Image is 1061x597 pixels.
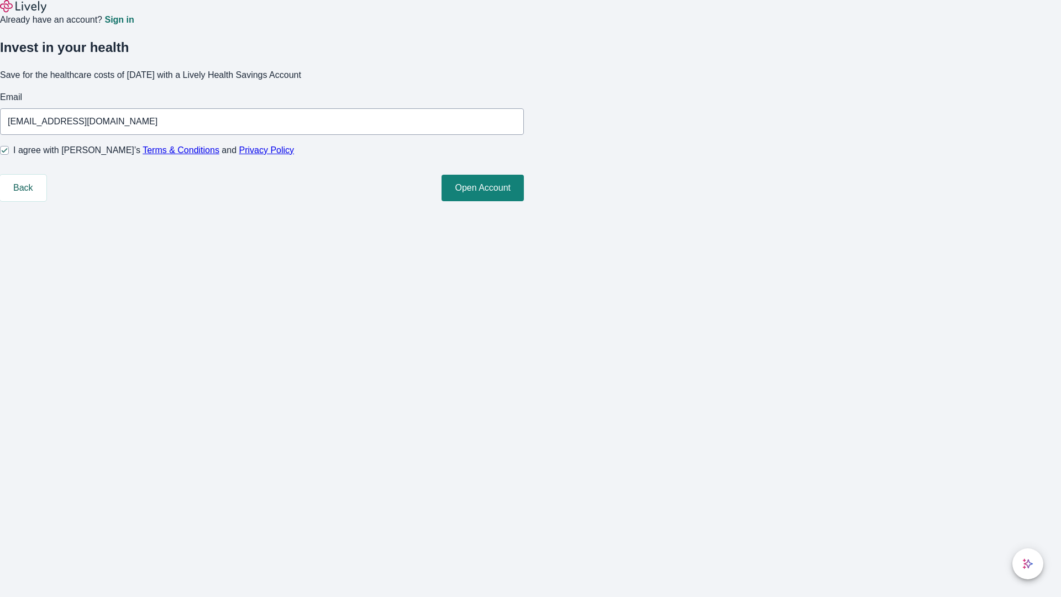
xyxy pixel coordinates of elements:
span: I agree with [PERSON_NAME]’s and [13,144,294,157]
a: Privacy Policy [239,145,295,155]
a: Sign in [104,15,134,24]
svg: Lively AI Assistant [1022,558,1033,569]
a: Terms & Conditions [143,145,219,155]
button: chat [1012,548,1043,579]
button: Open Account [442,175,524,201]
